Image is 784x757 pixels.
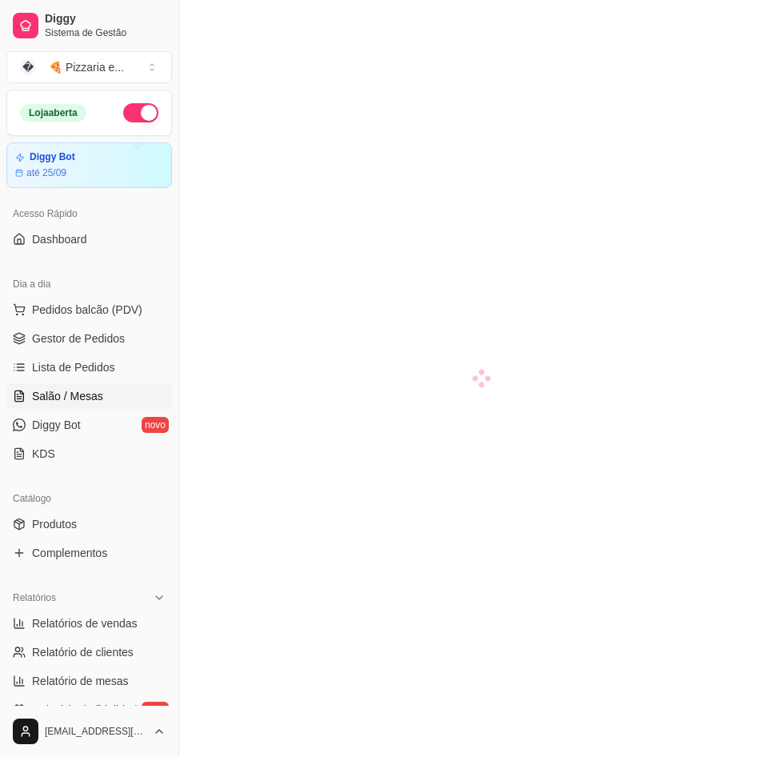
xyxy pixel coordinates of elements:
[49,59,124,75] div: 🍕 Pizzaria e ...
[6,511,172,537] a: Produtos
[6,201,172,226] div: Acesso Rápido
[6,668,172,694] a: Relatório de mesas
[6,271,172,297] div: Dia a dia
[6,326,172,351] a: Gestor de Pedidos
[30,151,75,163] article: Diggy Bot
[6,297,172,322] button: Pedidos balcão (PDV)
[6,51,172,83] button: Select a team
[45,12,166,26] span: Diggy
[6,226,172,252] a: Dashboard
[32,673,129,689] span: Relatório de mesas
[6,611,172,636] a: Relatórios de vendas
[32,388,103,404] span: Salão / Mesas
[6,412,172,438] a: Diggy Botnovo
[32,302,142,318] span: Pedidos balcão (PDV)
[26,166,66,179] article: até 25/09
[20,59,36,75] span: �
[6,486,172,511] div: Catálogo
[123,103,158,122] button: Alterar Status
[32,516,77,532] span: Produtos
[32,615,138,631] span: Relatórios de vendas
[20,104,86,122] div: Loja aberta
[45,26,166,39] span: Sistema de Gestão
[32,231,87,247] span: Dashboard
[6,6,172,45] a: DiggySistema de Gestão
[45,725,146,738] span: [EMAIL_ADDRESS][DOMAIN_NAME]
[6,540,172,566] a: Complementos
[6,354,172,380] a: Lista de Pedidos
[32,417,81,433] span: Diggy Bot
[32,644,134,660] span: Relatório de clientes
[6,142,172,188] a: Diggy Botaté 25/09
[13,591,56,604] span: Relatórios
[32,446,55,462] span: KDS
[32,545,107,561] span: Complementos
[6,697,172,723] a: Relatório de fidelidadenovo
[6,639,172,665] a: Relatório de clientes
[32,359,115,375] span: Lista de Pedidos
[6,441,172,467] a: KDS
[32,330,125,346] span: Gestor de Pedidos
[32,702,143,718] span: Relatório de fidelidade
[6,383,172,409] a: Salão / Mesas
[6,712,172,751] button: [EMAIL_ADDRESS][DOMAIN_NAME]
